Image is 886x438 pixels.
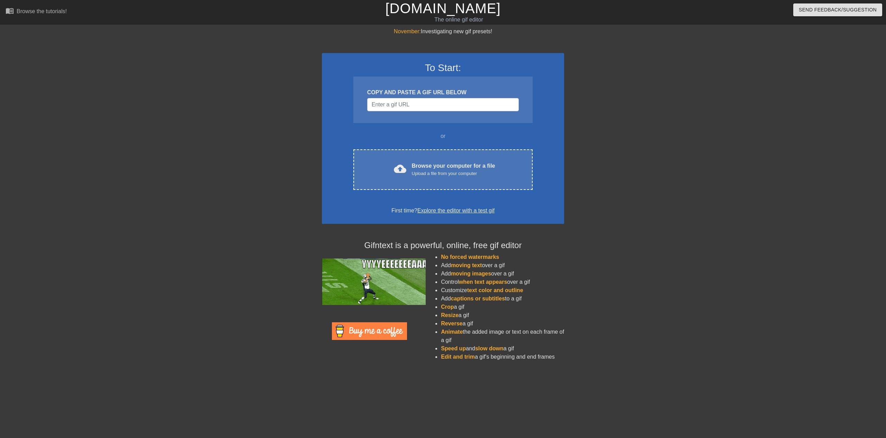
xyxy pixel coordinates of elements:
[441,329,463,335] span: Animate
[441,254,499,260] span: No forced watermarks
[441,278,564,286] li: Control over a gif
[417,208,495,213] a: Explore the editor with a test gif
[451,296,505,301] span: captions or subtitles
[793,3,882,16] button: Send Feedback/Suggestion
[299,16,618,24] div: The online gif editor
[412,162,495,177] div: Browse your computer for a file
[441,312,459,318] span: Resize
[441,319,564,328] li: a gif
[412,170,495,177] div: Upload a file from your computer
[441,311,564,319] li: a gif
[367,88,519,97] div: COPY AND PASTE A GIF URL BELOW
[367,98,519,111] input: Username
[441,321,462,326] span: Reverse
[799,6,877,14] span: Send Feedback/Suggestion
[6,7,67,17] a: Browse the tutorials!
[441,345,466,351] span: Speed up
[340,132,546,140] div: or
[6,7,14,15] span: menu_book
[459,279,507,285] span: when text appears
[322,27,564,36] div: Investigating new gif presets!
[441,303,564,311] li: a gif
[441,304,454,310] span: Crop
[441,353,564,361] li: a gif's beginning and end frames
[394,163,406,175] span: cloud_upload
[332,322,407,340] img: Buy Me A Coffee
[385,1,500,16] a: [DOMAIN_NAME]
[331,207,555,215] div: First time?
[441,295,564,303] li: Add to a gif
[394,28,421,34] span: November:
[322,259,426,305] img: football_small.gif
[441,328,564,344] li: the added image or text on each frame of a gif
[441,344,564,353] li: and a gif
[17,8,67,14] div: Browse the tutorials!
[451,271,491,277] span: moving images
[451,262,482,268] span: moving text
[441,354,475,360] span: Edit and trim
[467,287,523,293] span: text color and outline
[331,62,555,74] h3: To Start:
[441,270,564,278] li: Add over a gif
[475,345,504,351] span: slow down
[441,261,564,270] li: Add over a gif
[322,240,564,251] h4: Gifntext is a powerful, online, free gif editor
[441,286,564,295] li: Customize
